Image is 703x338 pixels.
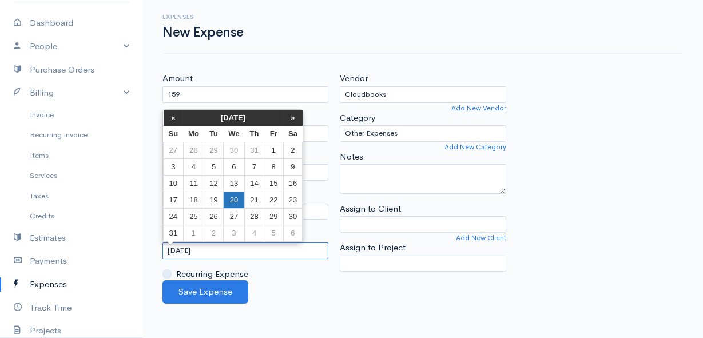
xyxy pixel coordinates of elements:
td: 29 [264,208,283,225]
label: Notes [340,150,363,164]
td: 4 [245,225,264,241]
td: 3 [223,225,244,241]
td: 19 [204,192,223,208]
td: 1 [264,142,283,158]
td: 5 [204,158,223,175]
th: [DATE] [183,110,283,126]
td: 6 [223,158,244,175]
td: 20 [223,192,244,208]
td: 29 [204,142,223,158]
td: 2 [283,142,303,158]
td: 25 [183,208,204,225]
td: 14 [245,175,264,192]
label: Category [340,112,375,125]
button: Save Expense [162,280,248,304]
th: Su [164,126,184,142]
label: Assign to Client [340,202,401,216]
td: 22 [264,192,283,208]
th: « [164,110,184,126]
td: 1 [183,225,204,241]
td: 18 [183,192,204,208]
td: 21 [245,192,264,208]
td: 27 [164,142,184,158]
a: Add New Vendor [451,103,506,113]
label: Vendor [340,72,368,85]
td: 7 [245,158,264,175]
td: 11 [183,175,204,192]
td: 10 [164,175,184,192]
td: 5 [264,225,283,241]
td: 27 [223,208,244,225]
td: 16 [283,175,303,192]
th: » [283,110,303,126]
td: 17 [164,192,184,208]
td: 15 [264,175,283,192]
a: Add New Client [456,233,506,243]
td: 13 [223,175,244,192]
td: 30 [283,208,303,225]
th: Th [245,126,264,142]
td: 6 [283,225,303,241]
td: 31 [245,142,264,158]
a: Add New Category [444,142,506,152]
td: 8 [264,158,283,175]
td: 2 [204,225,223,241]
label: Assign to Project [340,241,406,255]
h6: Expenses [162,14,244,20]
th: Fr [264,126,283,142]
label: Amount [162,72,193,85]
td: 24 [164,208,184,225]
td: 26 [204,208,223,225]
td: 12 [204,175,223,192]
th: Sa [283,126,303,142]
td: 9 [283,158,303,175]
th: Mo [183,126,204,142]
td: 4 [183,158,204,175]
td: 28 [245,208,264,225]
td: 30 [223,142,244,158]
label: Recurring Expense [176,268,248,281]
th: Tu [204,126,223,142]
td: 28 [183,142,204,158]
td: 3 [164,158,184,175]
td: 23 [283,192,303,208]
th: We [223,126,244,142]
h1: New Expense [162,25,244,39]
td: 31 [164,225,184,241]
